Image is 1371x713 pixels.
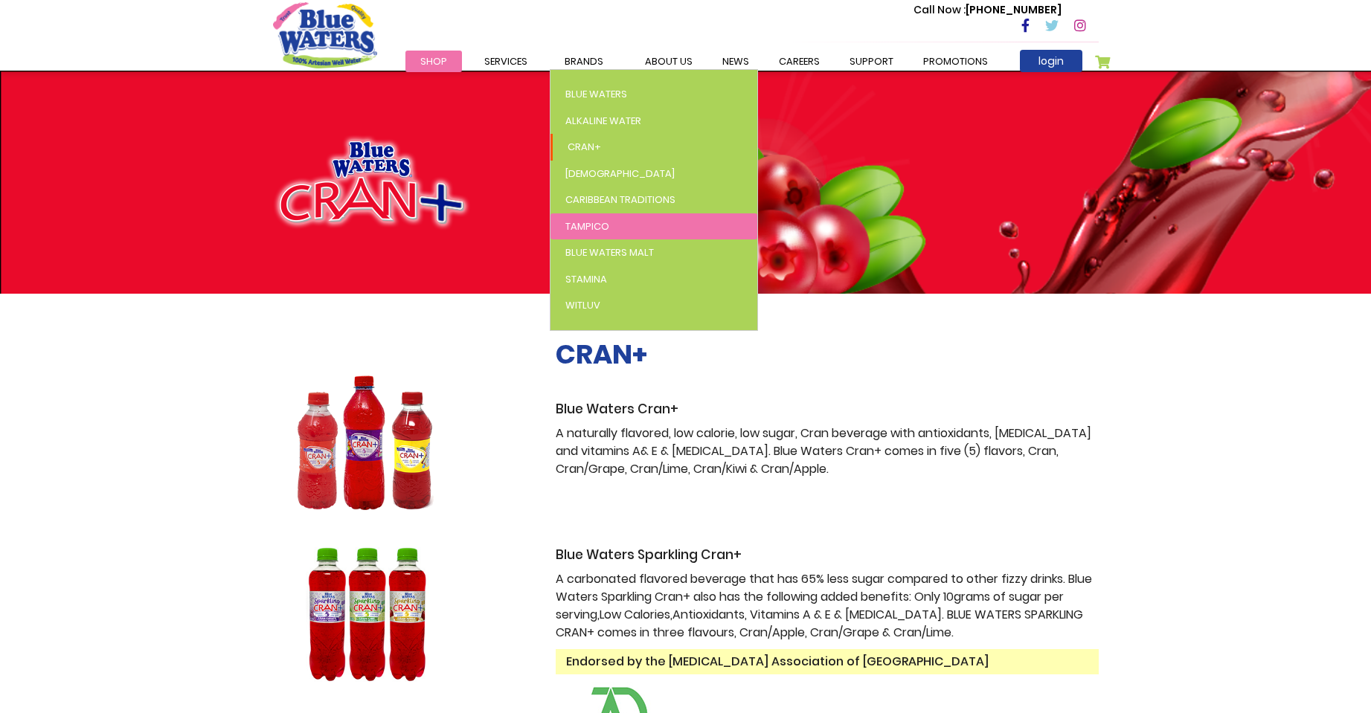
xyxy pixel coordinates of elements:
a: Promotions [908,51,1003,72]
h3: Blue Waters Sparkling Cran+ [556,547,1099,563]
p: [PHONE_NUMBER] [914,2,1062,18]
span: Stamina [565,272,607,286]
span: Call Now : [914,2,966,17]
a: about us [630,51,707,72]
a: login [1020,50,1082,72]
span: Blue Waters [565,87,627,101]
span: Brands [565,54,603,68]
span: Services [484,54,527,68]
span: Endorsed by the [MEDICAL_DATA] Association of [GEOGRAPHIC_DATA] [556,649,1099,674]
p: A carbonated flavored beverage that has 65% less sugar compared to other fizzy drinks. Blue Water... [556,570,1099,642]
span: Alkaline Water [565,114,641,128]
h3: Blue Waters Cran+ [556,401,1099,417]
h2: CRAN+ [556,338,1099,370]
span: Tampico [565,219,609,233]
span: Blue Waters Malt [565,245,654,259]
img: Sparkling Cran 330ml [273,547,460,682]
span: Cran+ [568,140,601,154]
a: News [707,51,764,72]
a: support [835,51,908,72]
p: A naturally flavored, low calorie, low sugar, Cran beverage with antioxidants, [MEDICAL_DATA] and... [556,425,1099,478]
span: Shop [420,54,447,68]
span: [DEMOGRAPHIC_DATA] [565,167,675,181]
a: careers [764,51,835,72]
span: Caribbean Traditions [565,193,675,207]
a: store logo [273,2,377,68]
span: WitLuv [565,298,600,312]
